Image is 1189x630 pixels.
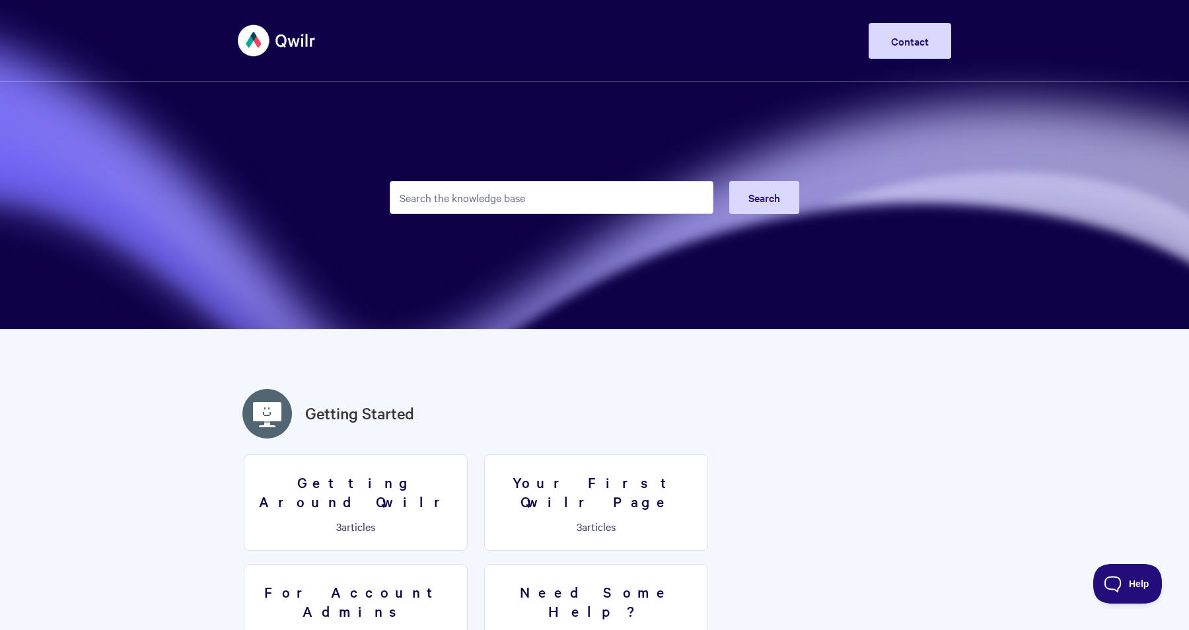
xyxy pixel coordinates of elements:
[484,454,708,551] a: Your First Qwilr Page 3articles
[748,190,780,205] span: Search
[493,520,700,532] p: articles
[729,181,799,214] button: Search
[238,16,316,65] img: Qwilr Help Center
[577,519,582,534] span: 3
[493,473,700,510] h3: Your First Qwilr Page
[869,23,951,59] a: Contact
[244,454,468,551] a: Getting Around Qwilr 3articles
[1093,564,1163,604] iframe: Toggle Customer Support
[305,402,414,425] a: Getting Started
[493,582,700,620] h3: Need Some Help?
[252,582,459,620] h3: For Account Admins
[390,181,713,214] input: Search the knowledge base
[252,520,459,532] p: articles
[336,519,342,534] span: 3
[252,473,459,510] h3: Getting Around Qwilr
